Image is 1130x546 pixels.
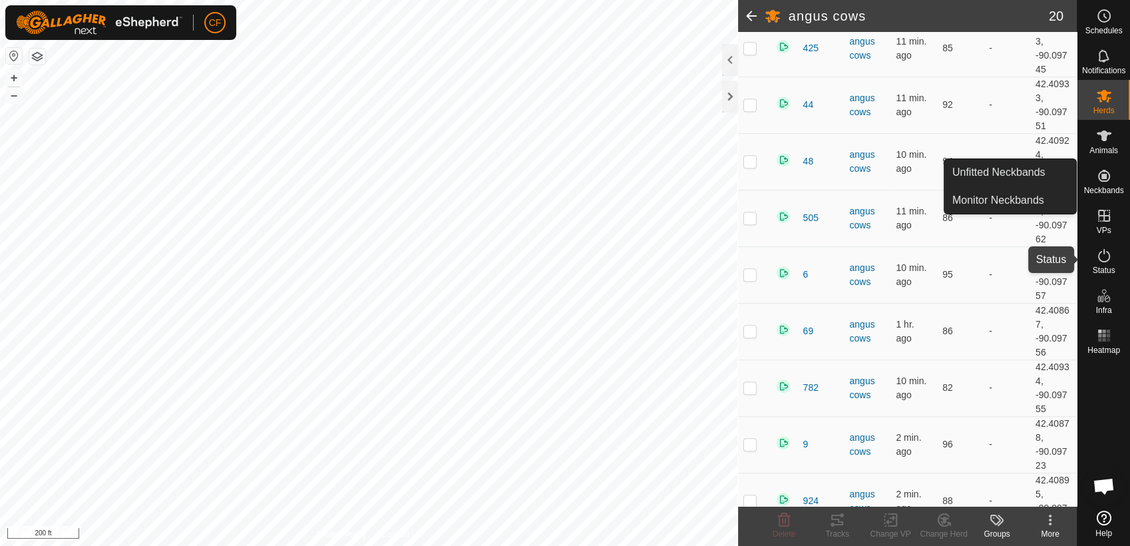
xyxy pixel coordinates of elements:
div: angus cows [850,204,886,232]
span: Delete [773,529,796,539]
span: 425 [803,41,819,55]
td: - [984,133,1030,190]
span: Oct 13, 2025, 4:55 PM [896,36,926,61]
img: returning on [775,378,791,394]
span: 69 [803,324,814,338]
span: Oct 13, 2025, 4:56 PM [896,149,926,174]
div: Change Herd [917,528,970,540]
span: Infra [1095,306,1111,314]
span: 9 [803,437,809,451]
button: + [6,70,22,86]
td: - [984,20,1030,77]
span: Status [1092,266,1115,274]
span: 924 [803,494,819,508]
div: angus cows [850,318,886,346]
span: Unfitted Neckbands [952,164,1045,180]
span: Oct 13, 2025, 4:55 PM [896,206,926,230]
div: Open chat [1084,466,1124,506]
img: returning on [775,208,791,224]
span: 6 [803,268,809,282]
img: returning on [775,491,791,507]
span: Oct 13, 2025, 3:57 PM [896,319,914,344]
a: Contact Us [382,529,421,541]
span: Monitor Neckbands [952,192,1044,208]
td: - [984,416,1030,473]
td: 42.40924, -90.09748 [1030,133,1077,190]
div: angus cows [850,261,886,289]
td: 42.40933, -90.09757 [1030,246,1077,303]
button: Map Layers [29,49,45,65]
span: Help [1095,529,1112,537]
div: angus cows [850,91,886,119]
span: Oct 13, 2025, 4:56 PM [896,262,926,287]
span: 86 [942,326,953,336]
span: Oct 13, 2025, 5:04 PM [896,432,921,457]
a: Privacy Policy [316,529,366,541]
span: Notifications [1082,67,1125,75]
span: Oct 13, 2025, 4:56 PM [896,376,926,400]
td: 42.40929, -90.09762 [1030,190,1077,246]
span: VPs [1096,226,1111,234]
span: 92 [942,99,953,110]
span: Herds [1093,107,1114,115]
div: More [1024,528,1077,540]
td: 42.40867, -90.09756 [1030,303,1077,360]
span: 85 [942,43,953,53]
div: angus cows [850,148,886,176]
div: angus cows [850,374,886,402]
img: returning on [775,39,791,55]
h2: angus cows [789,8,1049,24]
span: Schedules [1085,27,1122,35]
img: returning on [775,435,791,451]
div: Tracks [811,528,864,540]
td: - [984,303,1030,360]
span: 505 [803,211,819,225]
span: 88 [942,495,953,506]
td: - [984,190,1030,246]
td: - [984,360,1030,416]
img: returning on [775,152,791,168]
img: returning on [775,322,791,338]
td: - [984,473,1030,529]
span: 782 [803,381,819,395]
span: 44 [803,98,814,112]
td: 42.40934, -90.09755 [1030,360,1077,416]
span: Animals [1089,146,1118,154]
span: 86 [942,212,953,223]
td: - [984,77,1030,133]
span: 95 [942,269,953,280]
span: Oct 13, 2025, 4:55 PM [896,93,926,117]
div: angus cows [850,487,886,515]
td: 42.40933, -90.09751 [1030,77,1077,133]
span: 48 [803,154,814,168]
td: 42.40923, -90.09745 [1030,20,1077,77]
div: Change VP [864,528,917,540]
button: – [6,87,22,103]
td: 42.40895, -90.09739 [1030,473,1077,529]
a: Unfitted Neckbands [944,159,1076,186]
span: Neckbands [1083,186,1123,194]
span: 94 [942,156,953,166]
button: Reset Map [6,48,22,64]
span: 20 [1049,6,1063,26]
img: returning on [775,95,791,111]
span: Heatmap [1087,346,1120,354]
div: Groups [970,528,1024,540]
div: angus cows [850,35,886,63]
span: CF [209,16,222,30]
span: 96 [942,439,953,449]
img: returning on [775,265,791,281]
a: Help [1077,505,1130,543]
span: Oct 13, 2025, 5:04 PM [896,489,921,513]
div: angus cows [850,431,886,459]
td: 42.40878, -90.09723 [1030,416,1077,473]
a: Monitor Neckbands [944,187,1076,214]
img: Gallagher Logo [16,11,182,35]
span: 82 [942,382,953,393]
td: - [984,246,1030,303]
